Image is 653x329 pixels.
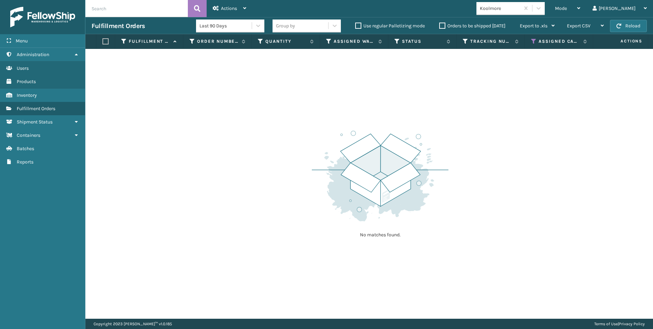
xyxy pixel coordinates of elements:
[402,38,443,44] label: Status
[334,38,375,44] label: Assigned Warehouse
[17,119,53,125] span: Shipment Status
[265,38,307,44] label: Quantity
[17,79,36,84] span: Products
[520,23,547,29] span: Export to .xls
[92,22,145,30] h3: Fulfillment Orders
[17,159,33,165] span: Reports
[16,38,28,44] span: Menu
[10,7,75,27] img: logo
[567,23,591,29] span: Export CSV
[555,5,567,11] span: Mode
[94,319,172,329] p: Copyright 2023 [PERSON_NAME]™ v 1.0.185
[539,38,580,44] label: Assigned Carrier Service
[480,5,520,12] div: Koolmore
[17,92,37,98] span: Inventory
[199,22,252,29] div: Last 90 Days
[619,321,645,326] a: Privacy Policy
[276,22,295,29] div: Group by
[594,321,618,326] a: Terms of Use
[470,38,512,44] label: Tracking Number
[610,20,647,32] button: Reload
[17,132,40,138] span: Containers
[599,36,647,47] span: Actions
[197,38,238,44] label: Order Number
[17,52,49,57] span: Administration
[439,23,505,29] label: Orders to be shipped [DATE]
[221,5,237,11] span: Actions
[129,38,170,44] label: Fulfillment Order Id
[17,106,55,111] span: Fulfillment Orders
[355,23,425,29] label: Use regular Palletizing mode
[17,65,29,71] span: Users
[594,319,645,329] div: |
[17,146,34,152] span: Batches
